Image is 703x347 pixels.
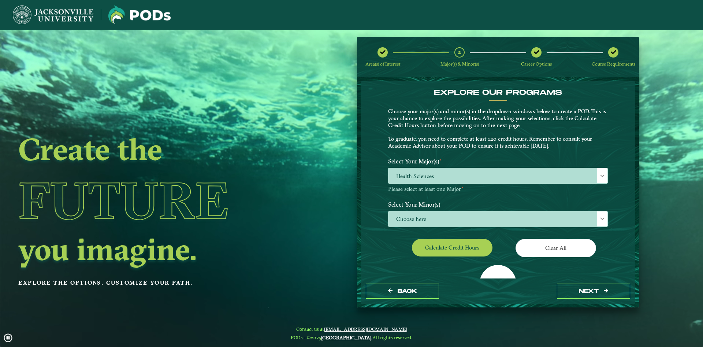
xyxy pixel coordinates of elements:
[388,168,607,184] span: Health Sciences
[388,88,608,97] h4: EXPLORE OUR PROGRAMS
[388,211,607,227] span: Choose here
[388,108,608,149] p: Choose your major(s) and minor(s) in the dropdown windows below to create a POD. This is your cha...
[489,277,507,291] label: 76
[516,239,596,257] button: Clear All
[557,284,630,299] button: next
[388,186,608,193] p: Please select at least one Major
[18,167,298,234] h1: Future
[383,198,613,211] label: Select Your Minor(s)
[398,288,417,294] span: Back
[108,5,171,24] img: Jacksonville University logo
[18,277,298,288] p: Explore the options. Customize your path.
[291,326,412,332] span: Contact us at
[521,61,552,67] span: Career Options
[291,335,412,340] span: PODs - ©2025 All rights reserved.
[458,49,461,56] span: 2
[412,239,492,256] button: Calculate credit hours
[324,326,407,332] a: [EMAIL_ADDRESS][DOMAIN_NAME]
[13,5,93,24] img: Jacksonville University logo
[366,284,439,299] button: Back
[439,157,442,162] sup: ⋆
[592,61,635,67] span: Course Requirements
[18,234,298,265] h2: you imagine.
[461,185,464,190] sup: ⋆
[18,134,298,165] h2: Create the
[365,61,400,67] span: Area(s) of Interest
[440,61,479,67] span: Major(s) & Minor(s)
[383,155,613,168] label: Select Your Major(s)
[321,335,372,340] a: [GEOGRAPHIC_DATA].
